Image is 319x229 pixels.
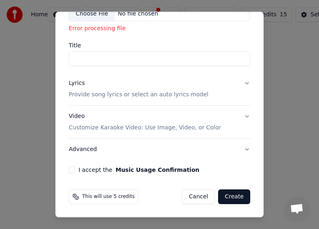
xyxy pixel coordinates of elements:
[69,106,250,138] button: VideoCustomize Karaoke Video: Use Image, Video, or Color
[116,167,199,173] button: I accept the
[69,79,85,87] div: Lyrics
[69,139,250,160] button: Advanced
[69,42,250,48] label: Title
[115,9,162,18] div: No file chosen
[69,24,250,33] div: Error processing file
[82,193,135,200] span: This will use 5 credits
[69,112,221,132] div: Video
[69,124,221,132] p: Customize Karaoke Video: Use Image, Video, or Color
[218,189,250,204] button: Create
[79,167,199,173] label: I accept the
[182,189,215,204] button: Cancel
[69,91,208,99] p: Provide song lyrics or select an auto lyrics model
[69,73,250,105] button: LyricsProvide song lyrics or select an auto lyrics model
[69,6,115,21] div: Choose File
